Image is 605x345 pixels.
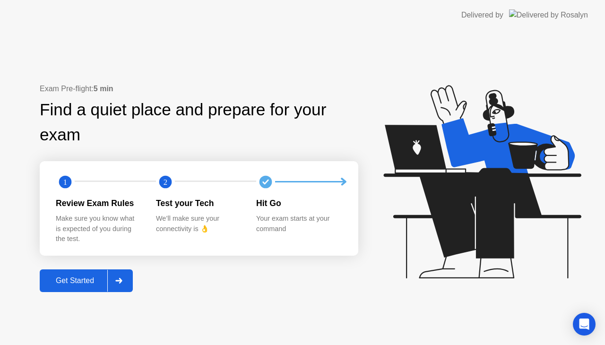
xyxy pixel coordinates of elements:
img: Delivered by Rosalyn [509,9,588,20]
div: We’ll make sure your connectivity is 👌 [156,214,241,234]
div: Your exam starts at your command [256,214,341,234]
div: Open Intercom Messenger [573,313,596,336]
text: 2 [164,177,167,186]
div: Hit Go [256,197,341,209]
button: Get Started [40,269,133,292]
div: Get Started [43,276,107,285]
div: Exam Pre-flight: [40,83,358,95]
div: Review Exam Rules [56,197,141,209]
text: 1 [63,177,67,186]
div: Find a quiet place and prepare for your exam [40,97,358,147]
div: Test your Tech [156,197,241,209]
div: Delivered by [461,9,503,21]
div: Make sure you know what is expected of you during the test. [56,214,141,244]
b: 5 min [94,85,113,93]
